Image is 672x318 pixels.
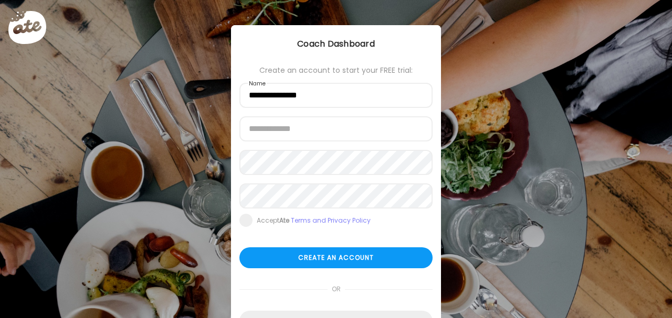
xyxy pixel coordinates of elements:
[291,216,371,225] a: Terms and Privacy Policy
[239,247,433,268] div: Create an account
[239,66,433,74] div: Create an account to start your FREE trial:
[328,279,345,300] span: or
[231,38,441,50] div: Coach Dashboard
[279,216,289,225] b: Ate
[248,80,267,88] label: Name
[257,216,371,225] div: Accept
